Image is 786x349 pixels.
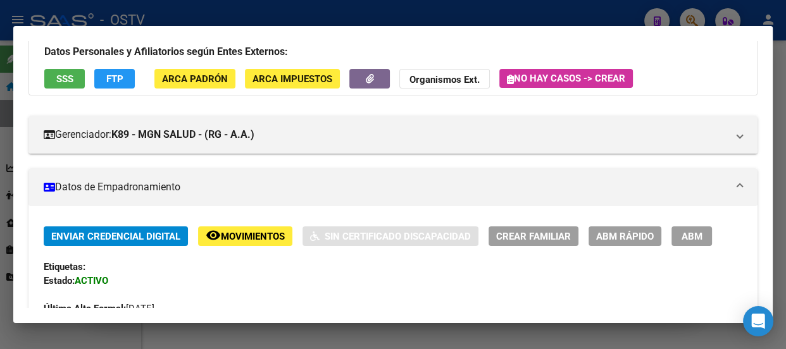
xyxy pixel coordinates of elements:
button: FTP [94,69,135,89]
span: Sin Certificado Discapacidad [325,231,471,242]
span: ABM [682,231,702,242]
span: SSS [56,73,73,85]
button: ARCA Impuestos [245,69,340,89]
span: FTP [106,73,123,85]
strong: ACTIVO [75,275,108,286]
strong: Organismos Ext. [409,74,480,85]
mat-panel-title: Datos de Empadronamiento [44,180,727,195]
button: Movimientos [198,226,292,246]
span: Enviar Credencial Digital [51,231,180,242]
button: ABM Rápido [589,226,661,246]
strong: Etiquetas: [44,261,85,272]
button: Sin Certificado Discapacidad [303,226,478,246]
h3: Datos Personales y Afiliatorios según Entes Externos: [44,44,742,59]
button: No hay casos -> Crear [499,69,633,88]
span: ARCA Impuestos [253,73,332,85]
strong: K89 - MGN SALUD - (RG - A.A.) [111,127,254,142]
mat-expansion-panel-header: Gerenciador:K89 - MGN SALUD - (RG - A.A.) [28,116,758,154]
button: Organismos Ext. [399,69,490,89]
span: [DATE] [44,303,154,314]
button: ABM [671,226,712,246]
strong: Última Alta Formal: [44,303,126,314]
mat-expansion-panel-header: Datos de Empadronamiento [28,168,758,206]
button: Enviar Credencial Digital [44,226,188,246]
button: Crear Familiar [489,226,578,246]
mat-panel-title: Gerenciador: [44,127,727,142]
div: Open Intercom Messenger [743,306,773,336]
button: SSS [44,69,85,89]
strong: Estado: [44,275,75,286]
span: ARCA Padrón [162,73,228,85]
span: No hay casos -> Crear [507,73,625,84]
span: Crear Familiar [496,231,571,242]
span: ABM Rápido [596,231,654,242]
span: Movimientos [221,231,285,242]
mat-icon: remove_red_eye [206,228,221,243]
button: ARCA Padrón [154,69,235,89]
